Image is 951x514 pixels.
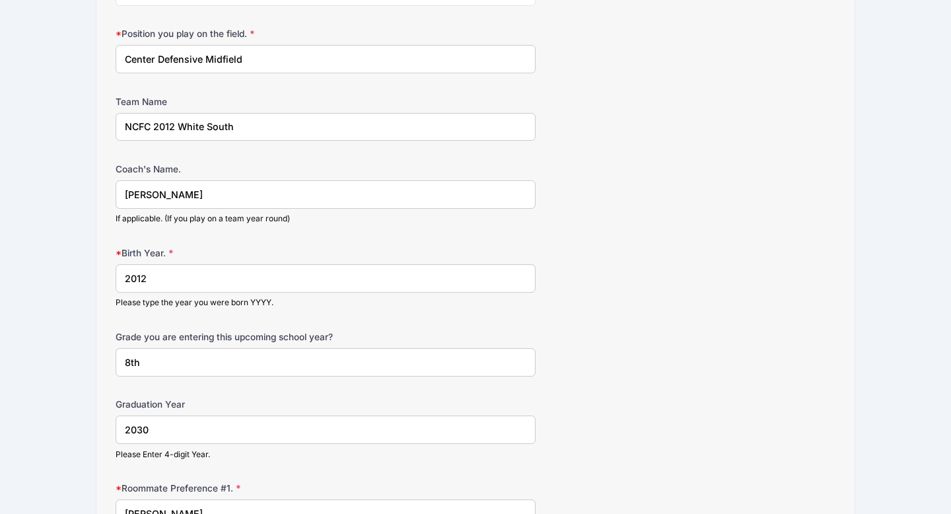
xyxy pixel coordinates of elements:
[116,449,536,460] div: Please Enter 4-digit Year.
[116,246,355,260] label: Birth Year.
[116,95,355,108] label: Team Name
[116,398,355,411] label: Graduation Year
[116,482,355,495] label: Roommate Preference #1.
[116,330,355,344] label: Grade you are entering this upcoming school year?
[116,213,536,225] div: If applicable. (If you play on a team year round)
[116,27,355,40] label: Position you play on the field.
[116,297,536,309] div: Please type the year you were born YYYY.
[116,163,355,176] label: Coach's Name.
